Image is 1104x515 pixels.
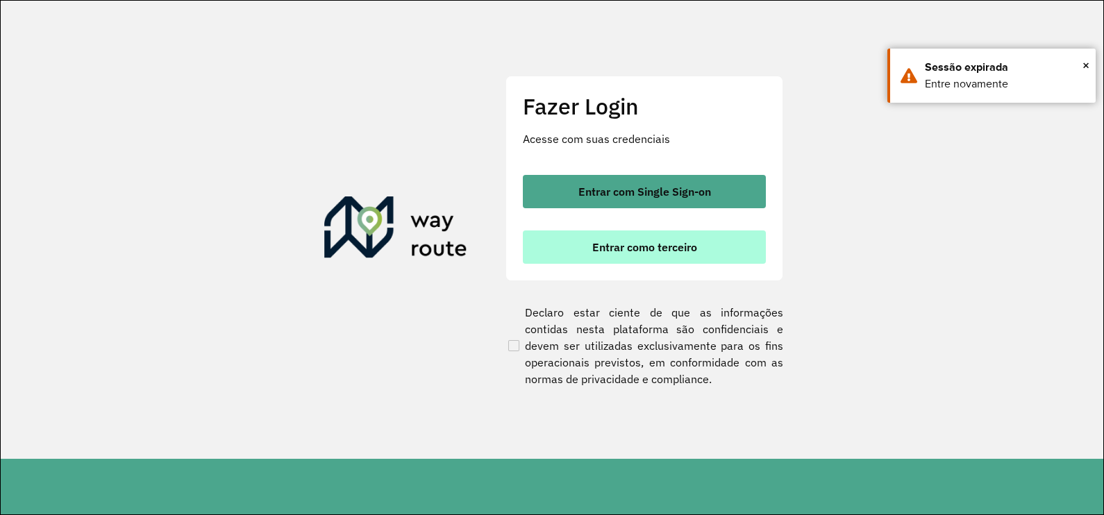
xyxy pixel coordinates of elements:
[505,304,783,387] label: Declaro estar ciente de que as informações contidas nesta plataforma são confidenciais e devem se...
[1082,55,1089,76] span: ×
[324,196,467,263] img: Roteirizador AmbevTech
[523,93,766,119] h2: Fazer Login
[592,242,697,253] span: Entrar como terceiro
[523,230,766,264] button: button
[523,130,766,147] p: Acesse com suas credenciais
[1082,55,1089,76] button: Close
[523,175,766,208] button: button
[925,76,1085,92] div: Entre novamente
[925,59,1085,76] div: Sessão expirada
[578,186,711,197] span: Entrar com Single Sign-on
